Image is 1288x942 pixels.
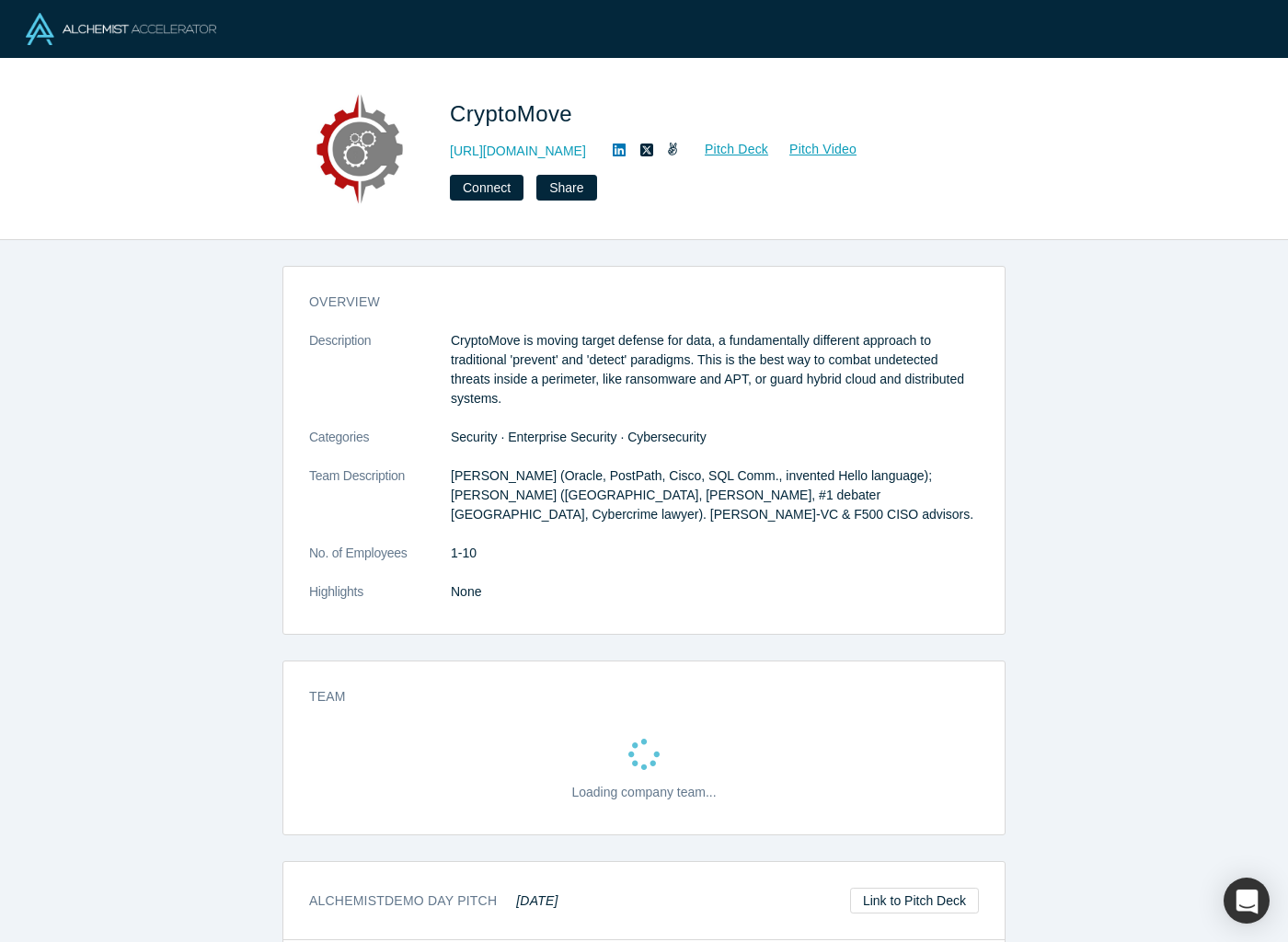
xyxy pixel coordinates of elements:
dt: Categories [309,428,451,466]
dt: Highlights [309,582,451,621]
a: Pitch Video [769,139,857,160]
img: Alchemist Logo [26,13,216,45]
span: Security · Enterprise Security · Cybersecurity [451,430,707,444]
h3: overview [309,293,953,312]
img: CryptoMove's Logo [295,85,424,213]
em: [DATE] [516,893,558,908]
a: Link to Pitch Deck [850,888,979,913]
button: Share [536,175,596,201]
p: CryptoMove is moving target defense for data, a fundamentally different approach to traditional '... [451,331,979,408]
dd: 1-10 [451,544,979,563]
button: Connect [450,175,523,201]
h3: Alchemist Demo Day Pitch [309,891,558,911]
span: CryptoMove [450,101,579,126]
dt: Description [309,331,451,428]
p: None [451,582,979,602]
a: Pitch Deck [684,139,769,160]
h3: Team [309,687,953,706]
p: Loading company team... [571,783,716,802]
dt: Team Description [309,466,451,544]
p: [PERSON_NAME] (Oracle, PostPath, Cisco, SQL Comm., invented Hello language); [PERSON_NAME] ([GEOG... [451,466,979,524]
a: [URL][DOMAIN_NAME] [450,142,586,161]
dt: No. of Employees [309,544,451,582]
